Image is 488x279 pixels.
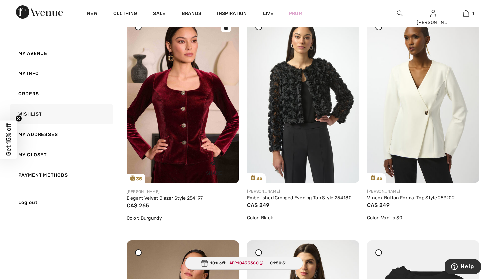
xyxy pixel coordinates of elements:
div: 10% off: [185,257,303,270]
a: Embellished Cropped Evening Top Style 254180 [247,195,352,201]
a: My Addresses [9,124,113,145]
div: [PERSON_NAME] [127,189,239,195]
a: 35 [127,14,239,183]
img: search the website [397,9,403,17]
a: Elegant Velvet Blazer Style 254197 [127,195,203,201]
img: joseph-ribkoff-jackets-blazers-burgundy_254197a_1_2655_search.jpg [127,14,239,183]
span: My Avenue [18,51,48,56]
div: [PERSON_NAME] [417,19,449,26]
a: Orders [9,84,113,104]
div: [PERSON_NAME] [367,188,479,194]
img: 1ère Avenue [16,5,63,19]
img: joseph-ribkoff-sweaters-cardigans-black_254180_2_e8f6_search.jpg [247,14,359,183]
a: 1 [450,9,482,17]
img: My Bag [463,9,469,17]
a: 35 [367,14,479,183]
span: CA$ 249 [247,202,270,208]
a: Payment Methods [9,165,113,185]
a: My Closet [9,145,113,165]
a: Sale [153,11,165,18]
span: 01:50:51 [270,260,286,266]
span: Inspiration [217,11,247,18]
span: 1 [472,10,474,16]
a: Wishlist [9,104,113,124]
a: V-neck Button Formal Top Style 253202 [367,195,455,201]
a: Sign In [430,10,436,16]
a: Brands [182,11,202,18]
div: Color: Vanilla 30 [367,214,479,221]
iframe: Opens a widget where you can find more information [445,259,481,276]
a: New [87,11,97,18]
img: Gift.svg [201,260,208,267]
div: Share [195,155,234,178]
div: Color: Burgundy [127,215,239,222]
a: My Info [9,64,113,84]
a: Prom [289,10,302,17]
a: Log out [9,192,113,212]
a: 35 [247,14,359,183]
div: [PERSON_NAME] [247,188,359,194]
img: My Info [430,9,436,17]
div: Color: Black [247,214,359,221]
span: Get 15% off [5,123,12,156]
span: CA$ 249 [367,202,390,208]
span: CA$ 265 [127,202,149,209]
ins: AFP10433380 [229,261,259,265]
img: joseph-ribkoff-jackets-blazers-vanilla-30_253202a_2_6a0b_search.jpg [367,14,479,183]
a: Live [263,10,273,17]
button: Close teaser [15,115,22,122]
a: Clothing [113,11,137,18]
